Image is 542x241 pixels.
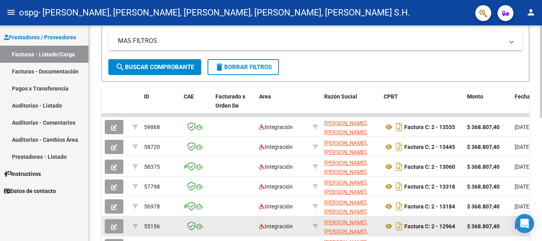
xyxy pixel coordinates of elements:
strong: $ 368.807,40 [467,164,500,170]
span: [PERSON_NAME], [PERSON_NAME], [PERSON_NAME], [PERSON_NAME], [PERSON_NAME] S.H. [324,160,368,211]
datatable-header-cell: Monto [464,88,511,123]
span: Datos de contacto [4,187,56,195]
span: Area [259,93,271,100]
span: CPBT [384,93,398,100]
button: Buscar Comprobante [108,59,201,75]
mat-icon: menu [6,8,16,17]
i: Descargar documento [394,160,404,173]
div: 30712227717 [324,198,377,215]
span: ID [144,93,149,100]
strong: Factura C: 2 - 13318 [404,183,455,190]
span: [DATE] [515,144,531,150]
datatable-header-cell: Razón Social [321,88,381,123]
span: [PERSON_NAME], [PERSON_NAME], [PERSON_NAME], [PERSON_NAME], [PERSON_NAME] S.H. [324,120,368,172]
span: [DATE] [515,164,531,170]
strong: $ 368.807,40 [467,203,500,210]
span: 59868 [144,124,160,130]
div: 30712227717 [324,218,377,235]
span: Integración [259,183,293,190]
div: 30712227717 [324,178,377,195]
div: 30712227717 [324,158,377,175]
datatable-header-cell: Area [256,88,309,123]
span: Prestadores / Proveedores [4,33,76,42]
datatable-header-cell: CPBT [381,88,464,123]
span: [DATE] [515,124,531,130]
strong: Factura C: 2 - 12964 [404,223,455,229]
datatable-header-cell: ID [141,88,181,123]
span: Razón Social [324,93,357,100]
mat-expansion-panel-header: MAS FILTROS [108,31,523,50]
i: Descargar documento [394,220,404,233]
strong: $ 368.807,40 [467,144,500,150]
i: Descargar documento [394,180,404,193]
mat-icon: person [526,8,536,17]
datatable-header-cell: Facturado x Orden De [212,88,256,123]
strong: Factura C: 2 - 13555 [404,124,455,130]
mat-icon: delete [215,62,224,72]
span: [DATE] [515,183,531,190]
mat-panel-title: MAS FILTROS [118,37,504,45]
strong: $ 368.807,40 [467,124,500,130]
span: Integración [259,164,293,170]
span: ospg [19,4,38,21]
span: Integración [259,124,293,130]
strong: $ 368.807,40 [467,183,500,190]
span: Facturado x Orden De [215,93,245,109]
strong: Factura C: 2 - 13184 [404,203,455,210]
datatable-header-cell: CAE [181,88,212,123]
i: Descargar documento [394,141,404,153]
span: [PERSON_NAME], [PERSON_NAME], [PERSON_NAME], [PERSON_NAME], [PERSON_NAME] S.H. [324,179,368,231]
span: [DATE] [515,203,531,210]
mat-icon: search [115,62,125,72]
span: [DATE] [515,223,531,229]
span: 58720 [144,144,160,150]
strong: Factura C: 2 - 13060 [404,164,455,170]
i: Descargar documento [394,200,404,213]
span: 55156 [144,223,160,229]
span: CAE [184,93,194,100]
strong: $ 368.807,40 [467,223,500,229]
span: Buscar Comprobante [115,64,194,71]
span: Integración [259,203,293,210]
span: Integración [259,223,293,229]
span: 58375 [144,164,160,170]
span: Integración [259,144,293,150]
span: Monto [467,93,483,100]
span: 56978 [144,203,160,210]
span: 57798 [144,183,160,190]
span: [PERSON_NAME], [PERSON_NAME], [PERSON_NAME], [PERSON_NAME], [PERSON_NAME] S.H. [324,140,368,191]
strong: Factura C: 2 - 13445 [404,144,455,150]
div: Open Intercom Messenger [515,214,534,233]
span: Instructivos [4,170,41,178]
i: Descargar documento [394,121,404,133]
button: Borrar Filtros [208,59,279,75]
div: 30712227717 [324,119,377,135]
span: Borrar Filtros [215,64,272,71]
span: - [PERSON_NAME], [PERSON_NAME], [PERSON_NAME], [PERSON_NAME], [PERSON_NAME] S.H. [38,4,410,21]
div: 30712227717 [324,139,377,155]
